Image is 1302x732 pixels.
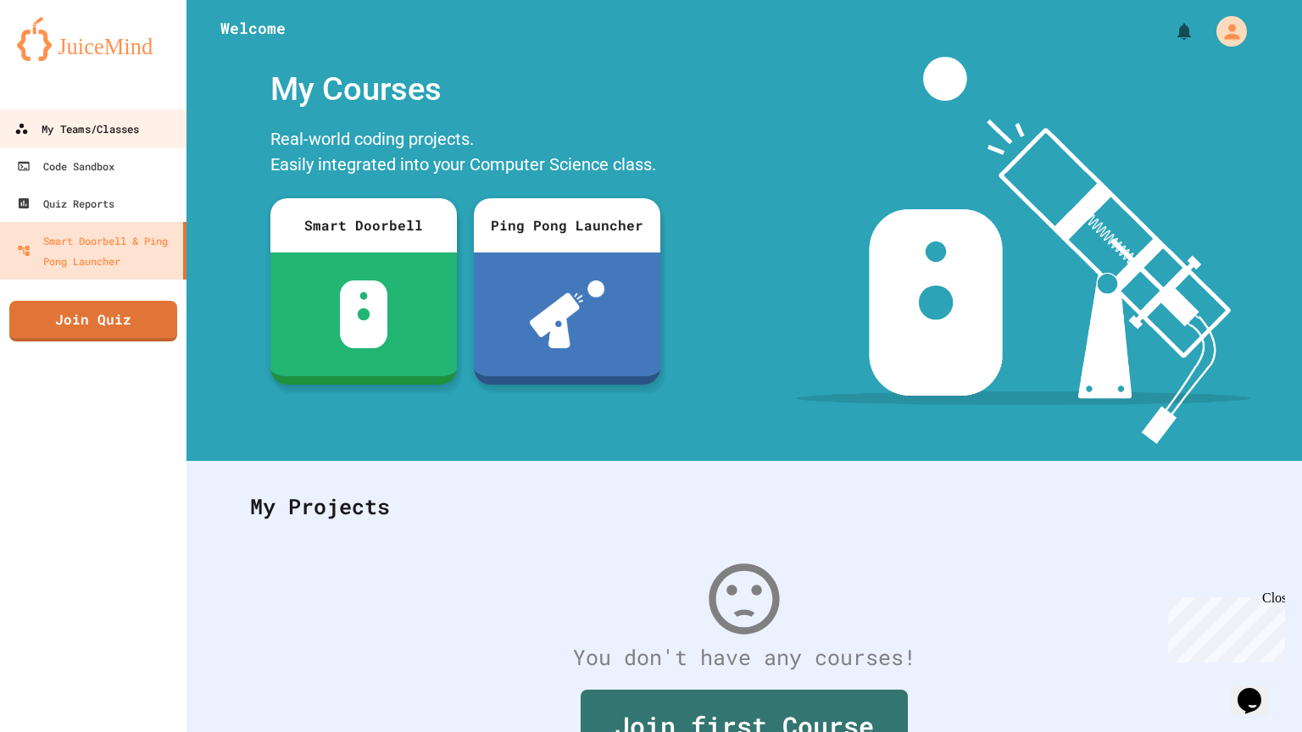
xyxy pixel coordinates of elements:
[9,301,177,341] a: Join Quiz
[233,641,1255,674] div: You don't have any courses!
[1231,664,1285,715] iframe: chat widget
[233,474,1255,540] div: My Projects
[17,17,170,61] img: logo-orange.svg
[474,198,660,252] div: Ping Pong Launcher
[14,119,139,140] div: My Teams/Classes
[340,280,388,348] img: sdb-white.svg
[1143,17,1199,46] div: My Notifications
[530,280,605,348] img: ppl-with-ball.png
[1199,12,1251,51] div: My Account
[1161,591,1285,663] iframe: chat widget
[17,193,114,213] div: Quiz Reports
[270,198,457,252] div: Smart Doorbell
[7,7,117,108] div: Chat with us now!Close
[262,122,669,186] div: Real-world coding projects. Easily integrated into your Computer Science class.
[17,156,114,176] div: Code Sandbox
[262,57,669,122] div: My Courses
[17,230,176,271] div: Smart Doorbell & Ping Pong Launcher
[796,57,1250,444] img: banner-image-my-projects.png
